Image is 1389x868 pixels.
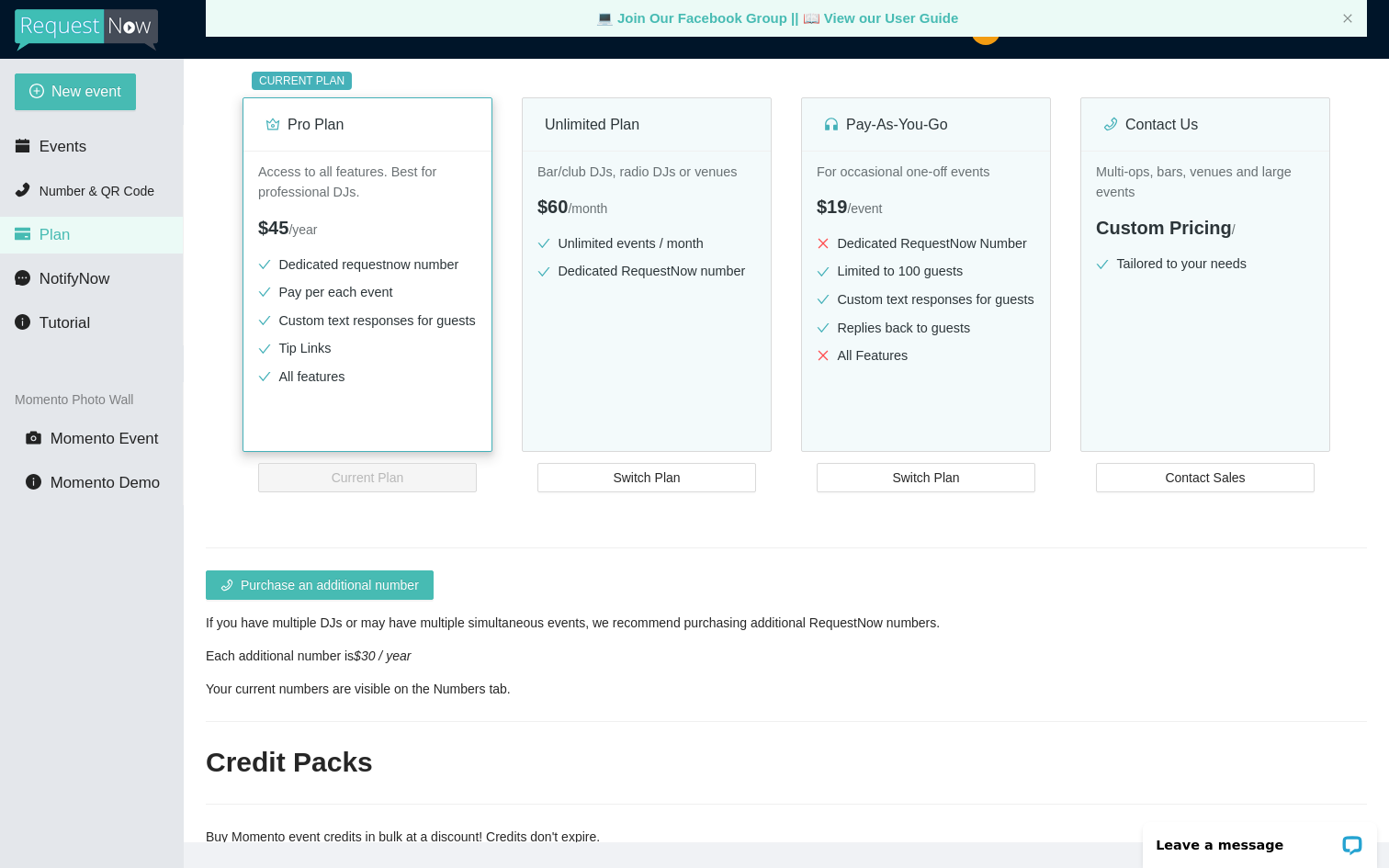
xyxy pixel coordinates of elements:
[537,197,568,217] span: $60
[15,314,30,330] span: info-circle
[803,10,820,26] span: laptop
[1096,463,1315,492] button: Contact Sales
[537,162,756,183] p: Bar/club DJs, radio DJs or venues
[258,310,477,332] li: Custom text responses for guests
[206,744,1367,782] h2: Credit Packs
[803,10,959,26] a: laptop View our User Guide
[817,293,830,306] span: check
[40,314,90,332] span: Tutorial
[817,197,847,217] span: $19
[51,430,159,447] span: Momento Event
[817,321,830,334] span: check
[258,463,477,492] button: Current Plan
[29,84,44,101] span: plus-circle
[847,201,882,216] span: / event
[1096,218,1232,238] span: Custom Pricing
[817,345,1035,366] li: All Features
[1165,468,1245,488] span: Contact Sales
[258,366,477,388] li: All features
[252,72,352,90] sup: CURRENT PLAN
[545,113,749,136] div: Unlimited Plan
[258,314,271,327] span: check
[265,113,469,136] div: Pro Plan
[206,613,1367,633] div: If you have multiple DJs or may have multiple simultaneous events, we recommend purchasing additi...
[1103,117,1118,131] span: phone
[824,117,839,131] span: customer-service
[220,579,233,593] span: phone
[596,10,803,26] a: laptop Join Our Facebook Group ||
[1103,113,1307,136] div: Contact Us
[1232,222,1236,237] span: /
[817,318,1035,339] li: Replies back to guests
[817,162,1035,183] p: For occasional one-off events
[817,237,830,250] span: close
[817,233,1035,254] li: Dedicated RequestNow Number
[817,265,830,278] span: check
[51,80,121,103] span: New event
[258,343,271,355] span: check
[15,73,136,110] button: plus-circleNew event
[258,258,271,271] span: check
[1096,258,1109,271] span: check
[817,349,830,362] span: close
[15,182,30,197] span: phone
[51,474,160,491] span: Momento Demo
[258,370,271,383] span: check
[537,463,756,492] button: Switch Plan
[537,233,756,254] li: Unlimited events / month
[1096,162,1315,203] p: Multi-ops, bars, venues and large events
[824,113,1028,136] div: Pay-As-You-Go
[15,226,30,242] span: credit-card
[206,827,1367,847] div: Buy Momento event credits in bulk at a discount! Credits don't expire.
[537,237,550,250] span: check
[537,261,756,282] li: Dedicated RequestNow number
[258,286,271,299] span: check
[15,9,158,51] img: RequestNow
[258,282,477,303] li: Pay per each event
[206,646,1367,666] div: Each additional number is
[26,474,41,490] span: info-circle
[817,463,1035,492] button: Switch Plan
[26,430,41,445] span: camera
[40,226,71,243] span: Plan
[15,138,30,153] span: calendar
[206,679,1367,699] div: Your current numbers are visible on the Numbers tab.
[817,289,1035,310] li: Custom text responses for guests
[354,648,411,663] i: $30 / year
[1342,13,1353,25] button: close
[258,254,477,276] li: Dedicated requestnow number
[40,270,109,287] span: NotifyNow
[258,338,477,359] li: Tip Links
[1131,810,1389,868] iframe: LiveChat chat widget
[288,222,317,237] span: / year
[40,184,154,198] span: Number & QR Code
[258,218,288,238] span: $45
[596,10,614,26] span: laptop
[817,261,1035,282] li: Limited to 100 guests
[1096,254,1315,275] li: Tailored to your needs
[258,162,477,203] p: Access to all features. Best for professional DJs.
[613,468,680,488] span: Switch Plan
[15,270,30,286] span: message
[568,201,607,216] span: / month
[206,570,434,600] button: phonePurchase an additional number
[40,138,86,155] span: Events
[537,265,550,278] span: check
[265,117,280,131] span: crown
[892,468,959,488] span: Switch Plan
[1342,13,1353,24] span: close
[241,575,419,595] span: Purchase an additional number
